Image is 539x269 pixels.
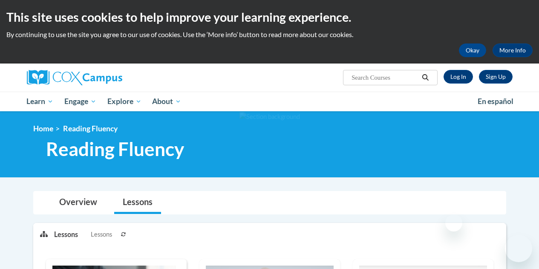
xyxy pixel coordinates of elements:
a: Explore [102,92,147,111]
span: En español [478,97,513,106]
p: Lessons [54,230,78,239]
h2: This site uses cookies to help improve your learning experience. [6,9,533,26]
p: By continuing to use the site you agree to our use of cookies. Use the ‘More info’ button to read... [6,30,533,39]
span: Lessons [91,230,112,239]
div: Main menu [20,92,519,111]
a: More Info [493,43,533,57]
a: Lessons [114,191,161,214]
span: Learn [26,96,53,107]
a: Log In [444,70,473,84]
img: Section background [239,112,300,121]
span: Engage [64,96,96,107]
iframe: Close message [445,214,462,231]
span: Reading Fluency [46,138,184,160]
button: Search [419,72,432,83]
span: Reading Fluency [63,124,118,133]
a: Register [479,70,513,84]
a: Engage [59,92,102,111]
a: En español [472,93,519,110]
iframe: Button to launch messaging window [505,235,532,262]
input: Search Courses [351,72,419,83]
a: Overview [51,191,106,214]
a: Home [33,124,53,133]
span: About [152,96,181,107]
img: Cox Campus [27,70,122,85]
a: About [147,92,187,111]
span: Explore [107,96,141,107]
a: Cox Campus [27,70,180,85]
a: Learn [21,92,59,111]
button: Okay [459,43,486,57]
